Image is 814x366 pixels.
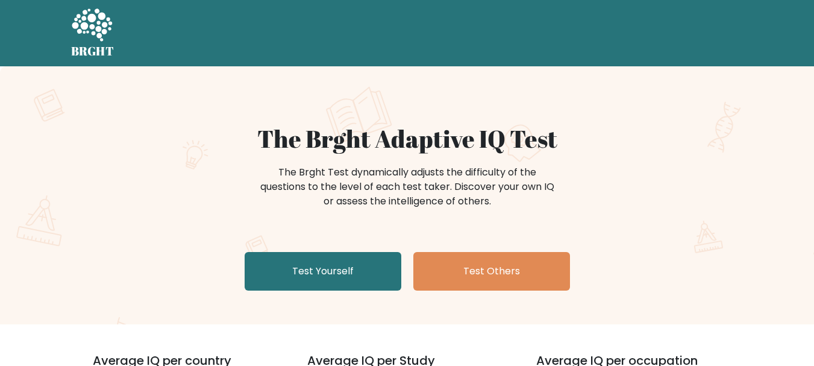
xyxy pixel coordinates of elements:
a: Test Yourself [245,252,401,291]
h5: BRGHT [71,44,114,58]
div: The Brght Test dynamically adjusts the difficulty of the questions to the level of each test take... [257,165,558,209]
a: Test Others [413,252,570,291]
h1: The Brght Adaptive IQ Test [113,124,701,153]
a: BRGHT [71,5,114,62]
